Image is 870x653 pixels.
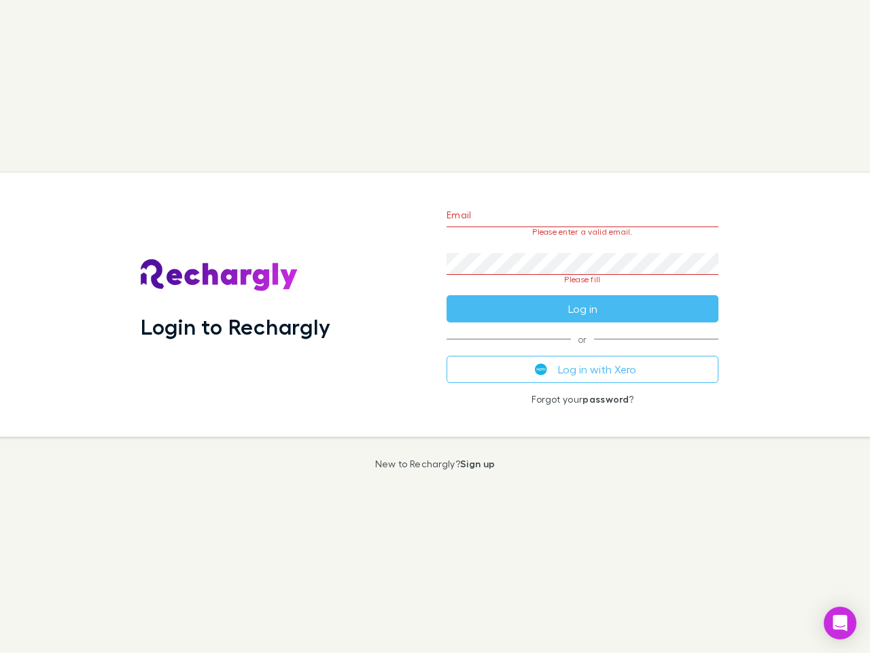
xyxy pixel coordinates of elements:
button: Log in [447,295,718,322]
a: Sign up [460,458,495,469]
a: password [582,393,629,405]
p: Forgot your ? [447,394,718,405]
div: Open Intercom Messenger [824,607,856,639]
img: Xero's logo [535,363,547,375]
h1: Login to Rechargly [141,314,330,339]
p: Please enter a valid email. [447,227,718,237]
p: Please fill [447,275,718,284]
button: Log in with Xero [447,356,718,383]
img: Rechargly's Logo [141,259,298,292]
p: New to Rechargly? [375,458,495,469]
